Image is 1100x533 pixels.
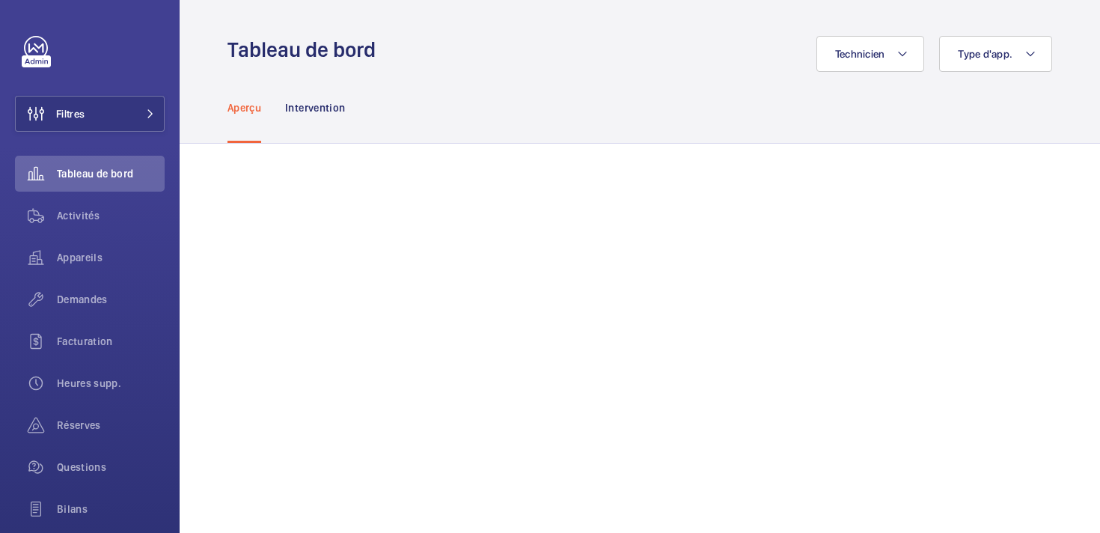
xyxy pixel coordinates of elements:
span: Facturation [57,334,165,349]
button: Filtres [15,96,165,132]
h1: Tableau de bord [227,36,385,64]
span: Heures supp. [57,376,165,391]
span: Tableau de bord [57,166,165,181]
span: Filtres [56,106,85,121]
span: Questions [57,460,165,475]
p: Aperçu [227,100,261,115]
span: Technicien [835,48,885,60]
span: Bilans [57,502,165,517]
span: Activités [57,208,165,223]
span: Type d'app. [958,48,1012,60]
span: Appareils [57,250,165,265]
p: Intervention [285,100,345,115]
span: Réserves [57,418,165,433]
button: Technicien [816,36,925,72]
button: Type d'app. [939,36,1052,72]
span: Demandes [57,292,165,307]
